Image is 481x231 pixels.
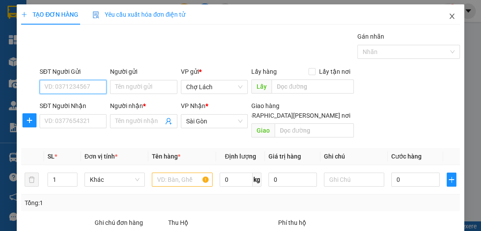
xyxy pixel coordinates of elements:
span: Giá trị hàng [268,153,301,160]
span: close [448,13,455,20]
div: SĐT Người Gửi [40,67,106,76]
div: Tổng: 1 [25,198,187,208]
span: user-add [165,118,172,125]
button: delete [25,173,39,187]
label: Ghi chú đơn hàng [95,219,143,226]
span: Khác [90,173,140,186]
label: Gán nhãn [357,33,384,40]
span: plus [21,11,27,18]
div: Phí thu hộ [278,218,386,231]
span: Thu Hộ [168,219,188,226]
span: VP Nhận [181,102,206,109]
th: Ghi chú [320,148,388,165]
span: Đơn vị tính [84,153,117,160]
input: VD: Bàn, Ghế [152,173,212,187]
span: Giao hàng [251,102,279,109]
span: Chợ Lách [186,80,242,94]
span: plus [447,176,456,183]
span: Lấy tận nơi [316,67,354,76]
span: Cước hàng [391,153,422,160]
div: SĐT Người Nhận [40,101,106,111]
input: 0 [268,173,317,187]
span: Yêu cầu xuất hóa đơn điện tử [92,11,185,18]
button: plus [22,113,37,127]
span: Tên hàng [152,153,180,160]
span: kg [253,173,261,187]
span: Giao [251,123,275,137]
span: SL [48,153,55,160]
span: Lấy [251,79,272,94]
span: Định lượng [225,153,256,160]
input: Dọc đường [272,79,354,94]
div: VP gửi [181,67,248,76]
span: Sài Gòn [186,115,242,128]
div: Người gửi [110,67,177,76]
span: TẠO ĐƠN HÀNG [21,11,78,18]
div: Người nhận [110,101,177,111]
span: plus [23,117,36,124]
input: Ghi Chú [324,173,384,187]
span: Lấy hàng [251,68,277,75]
button: plus [447,173,456,187]
button: Close [440,4,464,29]
img: icon [92,11,99,18]
input: Dọc đường [275,123,354,137]
span: [GEOGRAPHIC_DATA][PERSON_NAME] nơi [230,111,354,120]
